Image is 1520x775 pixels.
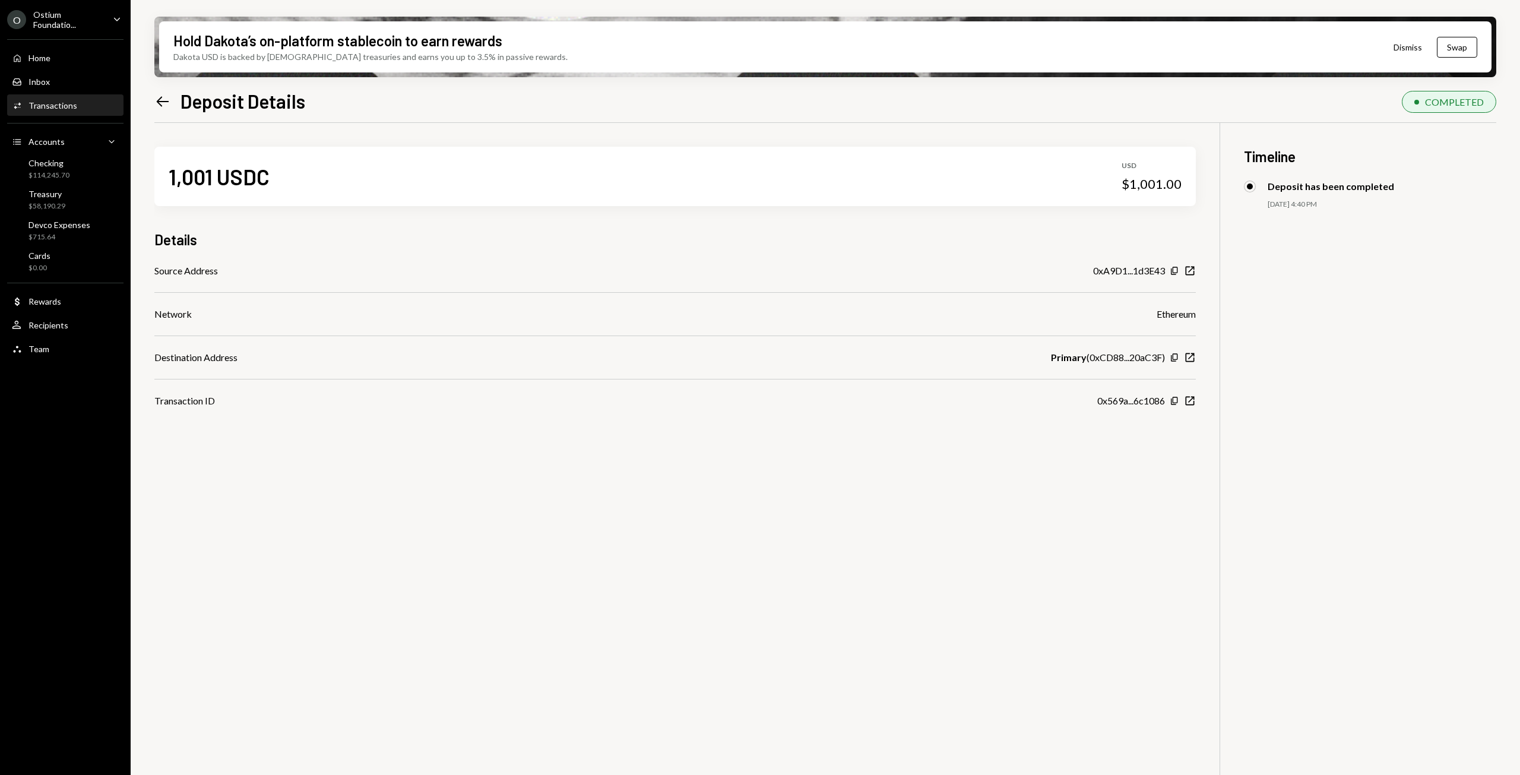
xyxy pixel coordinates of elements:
[173,50,568,63] div: Dakota USD is backed by [DEMOGRAPHIC_DATA] treasuries and earns you up to 3.5% in passive rewards.
[1379,33,1437,61] button: Dismiss
[7,338,123,359] a: Team
[7,290,123,312] a: Rewards
[28,189,65,199] div: Treasury
[28,220,90,230] div: Devco Expenses
[7,47,123,68] a: Home
[28,170,69,181] div: $114,245.70
[1122,176,1182,192] div: $1,001.00
[28,137,65,147] div: Accounts
[28,232,90,242] div: $715.64
[169,163,270,190] div: 1,001 USDC
[7,94,123,116] a: Transactions
[7,216,123,245] a: Devco Expenses$715.64
[154,307,192,321] div: Network
[28,158,69,168] div: Checking
[154,350,237,365] div: Destination Address
[1244,147,1496,166] h3: Timeline
[1051,350,1165,365] div: ( 0xCD88...20aC3F )
[7,10,26,29] div: O
[154,394,215,408] div: Transaction ID
[28,344,49,354] div: Team
[154,264,218,278] div: Source Address
[7,154,123,183] a: Checking$114,245.70
[1097,394,1165,408] div: 0x569a...6c1086
[1268,200,1496,210] div: [DATE] 4:40 PM
[1122,161,1182,171] div: USD
[180,89,305,113] h1: Deposit Details
[28,100,77,110] div: Transactions
[28,296,61,306] div: Rewards
[7,314,123,336] a: Recipients
[28,77,50,87] div: Inbox
[1425,96,1484,107] div: COMPLETED
[7,247,123,276] a: Cards$0.00
[28,53,50,63] div: Home
[33,10,103,30] div: Ostium Foundatio...
[28,201,65,211] div: $58,190.29
[1093,264,1165,278] div: 0xA9D1...1d3E43
[1051,350,1087,365] b: Primary
[7,71,123,92] a: Inbox
[28,251,50,261] div: Cards
[7,131,123,152] a: Accounts
[28,263,50,273] div: $0.00
[154,230,197,249] h3: Details
[1157,307,1196,321] div: Ethereum
[28,320,68,330] div: Recipients
[7,185,123,214] a: Treasury$58,190.29
[173,31,502,50] div: Hold Dakota’s on-platform stablecoin to earn rewards
[1268,181,1394,192] div: Deposit has been completed
[1437,37,1477,58] button: Swap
